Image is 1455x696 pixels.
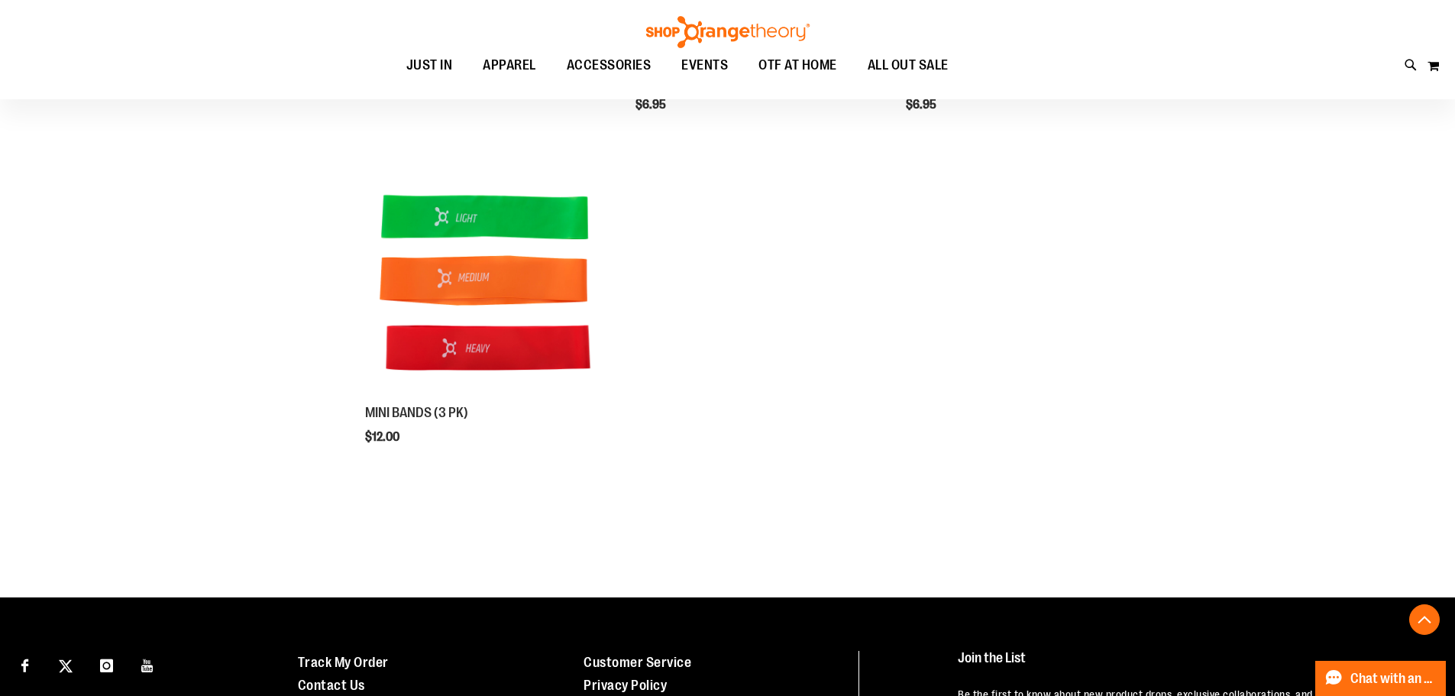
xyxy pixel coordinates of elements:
[868,48,949,83] span: ALL OUT SALE
[483,48,536,83] span: APPAREL
[134,651,161,678] a: Visit our Youtube page
[357,151,617,483] div: product
[758,48,837,83] span: OTF AT HOME
[406,48,453,83] span: JUST IN
[644,16,812,48] img: Shop Orangetheory
[1409,604,1440,635] button: Back To Top
[11,651,38,678] a: Visit our Facebook page
[635,98,668,112] span: $6.95
[1350,672,1437,686] span: Chat with an Expert
[567,48,652,83] span: ACCESSORIES
[298,678,365,693] a: Contact Us
[93,651,120,678] a: Visit our Instagram page
[365,159,609,403] img: MINI BANDS (3 PK)
[681,48,728,83] span: EVENTS
[906,98,939,112] span: $6.95
[298,655,389,670] a: Track My Order
[1315,661,1447,696] button: Chat with an Expert
[59,659,73,673] img: Twitter
[958,651,1420,679] h4: Join the List
[365,159,609,406] a: MINI BANDS (3 PK)
[584,678,667,693] a: Privacy Policy
[53,651,79,678] a: Visit our X page
[365,430,402,444] span: $12.00
[584,655,691,670] a: Customer Service
[365,405,468,420] a: MINI BANDS (3 PK)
